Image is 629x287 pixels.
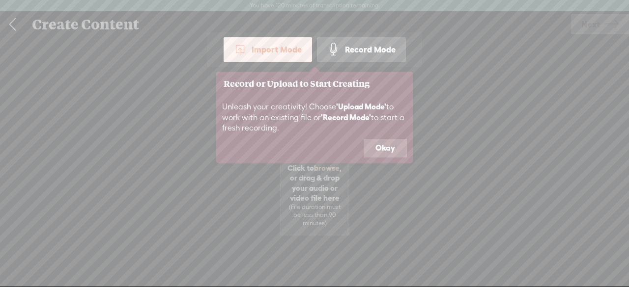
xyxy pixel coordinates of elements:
[321,113,371,122] b: 'Record Mode'
[216,96,413,139] div: Unleash your creativity! Choose to work with an existing file or to start a fresh recording.
[224,37,312,62] div: Import Mode
[317,37,406,62] div: Record Mode
[224,79,405,88] h3: Record or Upload to Start Creating
[336,102,386,111] b: 'Upload Mode'
[364,139,407,157] button: Okay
